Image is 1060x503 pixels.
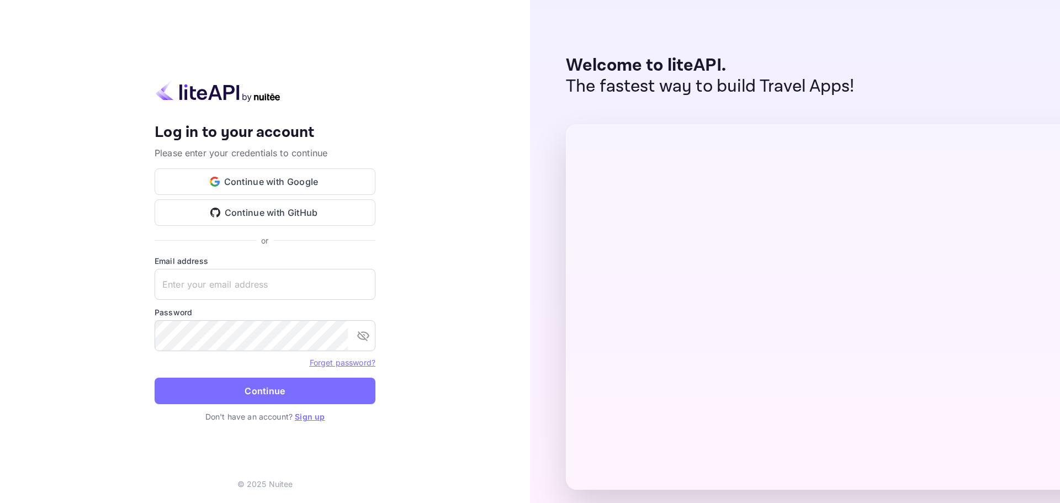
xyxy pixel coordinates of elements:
p: The fastest way to build Travel Apps! [566,76,855,97]
a: Sign up [295,412,325,421]
a: Forget password? [310,357,375,368]
p: Welcome to liteAPI. [566,55,855,76]
button: toggle password visibility [352,325,374,347]
button: Continue with Google [155,168,375,195]
img: liteapi [155,81,282,102]
button: Continue [155,378,375,404]
p: © 2025 Nuitee [237,478,293,490]
button: Continue with GitHub [155,199,375,226]
p: Please enter your credentials to continue [155,146,375,160]
label: Email address [155,255,375,267]
label: Password [155,306,375,318]
p: or [261,235,268,246]
a: Forget password? [310,358,375,367]
p: Don't have an account? [155,411,375,422]
input: Enter your email address [155,269,375,300]
h4: Log in to your account [155,123,375,142]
